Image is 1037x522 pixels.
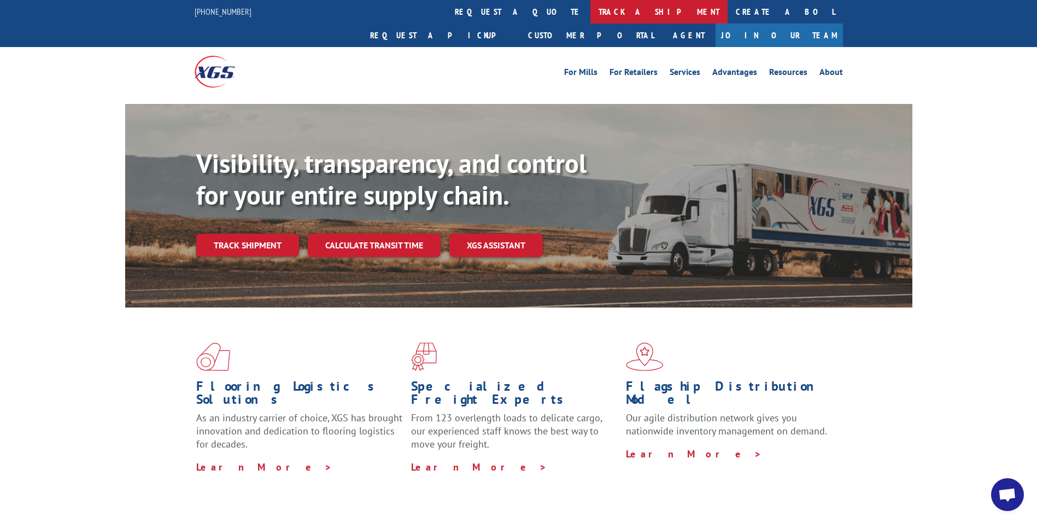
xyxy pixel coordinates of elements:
[520,24,662,47] a: Customer Portal
[195,6,251,17] a: [PHONE_NUMBER]
[196,146,587,212] b: Visibility, transparency, and control for your entire supply chain.
[712,68,757,80] a: Advantages
[626,343,664,371] img: xgs-icon-flagship-distribution-model-red
[411,411,618,460] p: From 123 overlength loads to delicate cargo, our experienced staff knows the best way to move you...
[411,461,547,473] a: Learn More >
[716,24,843,47] a: Join Our Team
[411,343,437,371] img: xgs-icon-focused-on-flooring-red
[196,234,299,257] a: Track shipment
[991,478,1024,511] div: Open chat
[662,24,716,47] a: Agent
[670,68,700,80] a: Services
[626,448,762,460] a: Learn More >
[819,68,843,80] a: About
[626,380,833,411] h1: Flagship Distribution Model
[449,234,543,257] a: XGS ASSISTANT
[196,380,403,411] h1: Flooring Logistics Solutions
[308,234,441,257] a: Calculate transit time
[362,24,520,47] a: Request a pickup
[769,68,807,80] a: Resources
[610,68,658,80] a: For Retailers
[626,411,827,437] span: Our agile distribution network gives you nationwide inventory management on demand.
[196,343,230,371] img: xgs-icon-total-supply-chain-intelligence-red
[564,68,597,80] a: For Mills
[196,411,402,450] span: As an industry carrier of choice, XGS has brought innovation and dedication to flooring logistics...
[411,380,618,411] h1: Specialized Freight Experts
[196,461,332,473] a: Learn More >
